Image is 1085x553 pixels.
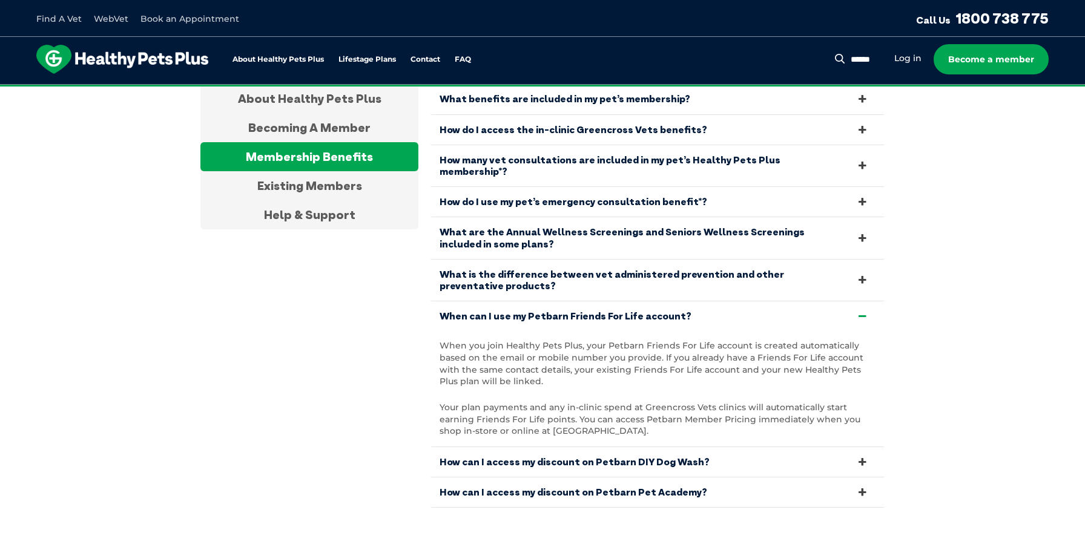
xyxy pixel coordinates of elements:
[338,56,396,64] a: Lifestage Plans
[430,477,885,507] a: How can I access my discount on Petbarn Pet Academy?
[36,13,82,24] a: Find A Vet
[455,56,471,64] a: FAQ
[36,45,208,74] img: hpp-logo
[140,13,239,24] a: Book an Appointment
[430,260,885,301] a: What is the difference between vet administered prevention and other preventative products?
[200,171,418,200] div: Existing Members
[430,115,885,145] a: How do I access the in-clinic Greencross Vets benefits?
[430,84,885,114] a: What benefits are included in my pet’s membership?
[94,13,128,24] a: WebVet
[430,187,885,217] a: How do I use my pet’s emergency consultation benefit*?
[200,113,418,142] div: Becoming A Member
[916,14,951,26] span: Call Us
[200,142,418,171] div: Membership Benefits
[232,56,324,64] a: About Healthy Pets Plus
[200,200,418,229] div: Help & Support
[894,53,922,64] a: Log in
[430,217,885,258] a: What are the Annual Wellness Screenings and Seniors Wellness Screenings included in some plans?
[916,9,1049,27] a: Call Us1800 738 775
[833,53,848,65] button: Search
[440,340,876,387] p: When you join Healthy Pets Plus, your Petbarn Friends For Life account is created automatically b...
[934,44,1049,74] a: Become a member
[411,56,440,64] a: Contact
[430,301,885,331] a: When can I use my Petbarn Friends For Life account?
[200,84,418,113] div: About Healthy Pets Plus
[317,85,769,96] span: Proactive, preventative wellness program designed to keep your pet healthier and happier for longer
[440,402,876,437] p: Your plan payments and any in-clinic spend at Greencross Vets clinics will automatically start ea...
[430,145,885,186] a: How many vet consultations are included in my pet’s Healthy Pets Plus membership*?
[430,447,885,477] a: How can I access my discount on Petbarn DIY Dog Wash?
